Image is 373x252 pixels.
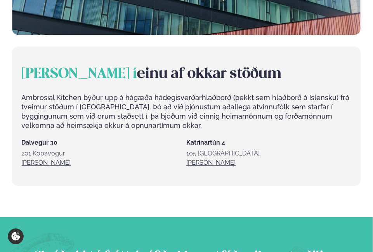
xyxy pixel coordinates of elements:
a: Sjá meira [186,158,236,167]
p: Ambrosial Kitchen býður upp á hágæða hádegisverðarhlaðborð (þekkt sem hlaðborð á íslensku) frá tv... [21,93,351,130]
span: 105 [GEOGRAPHIC_DATA] [186,150,260,157]
span: [PERSON_NAME] í [21,67,137,81]
h5: Katrínartún 4 [186,140,351,146]
a: Cookie settings [8,228,24,244]
span: 201 Kopavogur [21,150,65,157]
h2: einu af okkar stöðum [21,65,351,84]
h5: Dalvegur 30 [21,140,186,146]
a: Sjá meira [21,158,71,167]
